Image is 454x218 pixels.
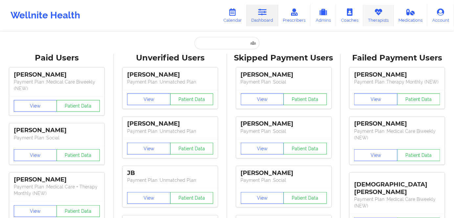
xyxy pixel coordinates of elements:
[14,71,100,79] div: [PERSON_NAME]
[241,169,327,177] div: [PERSON_NAME]
[354,196,440,209] p: Payment Plan : Medical Care Biweekly (NEW)
[354,79,440,85] p: Payment Plan : Therapy Monthly (NEW)
[284,93,327,105] button: Patient Data
[241,128,327,134] p: Payment Plan : Social
[354,176,440,196] div: [DEMOGRAPHIC_DATA][PERSON_NAME]
[14,183,100,197] p: Payment Plan : Medical Care + Therapy Monthly (NEW)
[57,149,100,161] button: Patient Data
[5,53,109,63] div: Paid Users
[218,5,247,26] a: Calendar
[127,93,170,105] button: View
[127,71,213,79] div: [PERSON_NAME]
[118,53,223,63] div: Unverified Users
[14,127,100,134] div: [PERSON_NAME]
[354,120,440,128] div: [PERSON_NAME]
[127,143,170,155] button: View
[232,53,336,63] div: Skipped Payment Users
[127,120,213,128] div: [PERSON_NAME]
[127,169,213,177] div: JB
[241,79,327,85] p: Payment Plan : Social
[127,177,213,183] p: Payment Plan : Unmatched Plan
[278,5,311,26] a: Prescribers
[427,5,454,26] a: Account
[241,93,284,105] button: View
[127,192,170,204] button: View
[14,149,57,161] button: View
[14,176,100,183] div: [PERSON_NAME]
[127,79,213,85] p: Payment Plan : Unmatched Plan
[241,120,327,128] div: [PERSON_NAME]
[170,192,214,204] button: Patient Data
[394,5,428,26] a: Medications
[397,149,441,161] button: Patient Data
[247,5,278,26] a: Dashboard
[241,143,284,155] button: View
[241,177,327,183] p: Payment Plan : Social
[14,100,57,112] button: View
[170,93,214,105] button: Patient Data
[14,79,100,92] p: Payment Plan : Medical Care Biweekly (NEW)
[354,71,440,79] div: [PERSON_NAME]
[241,192,284,204] button: View
[241,71,327,79] div: [PERSON_NAME]
[363,5,394,26] a: Therapists
[284,143,327,155] button: Patient Data
[354,93,397,105] button: View
[57,205,100,217] button: Patient Data
[354,149,397,161] button: View
[170,143,214,155] button: Patient Data
[14,134,100,141] p: Payment Plan : Social
[397,93,441,105] button: Patient Data
[57,100,100,112] button: Patient Data
[284,192,327,204] button: Patient Data
[127,128,213,134] p: Payment Plan : Unmatched Plan
[345,53,450,63] div: Failed Payment Users
[336,5,363,26] a: Coaches
[14,205,57,217] button: View
[354,128,440,141] p: Payment Plan : Medical Care Biweekly (NEW)
[310,5,336,26] a: Admins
